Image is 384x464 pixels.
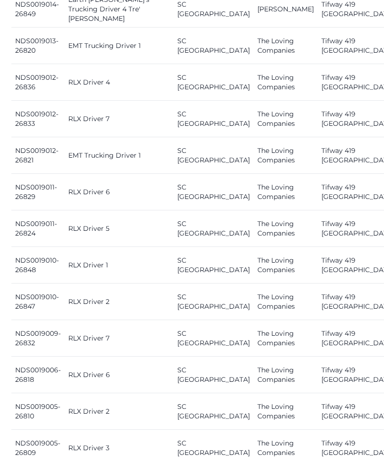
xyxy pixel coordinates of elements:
[174,211,254,247] td: SC [GEOGRAPHIC_DATA]
[174,394,254,430] td: SC [GEOGRAPHIC_DATA]
[11,211,64,247] td: NDS0019011-26824
[174,65,254,101] td: SC [GEOGRAPHIC_DATA]
[174,101,254,138] td: SC [GEOGRAPHIC_DATA]
[11,284,64,321] td: NDS0019010-26847
[64,357,174,394] td: RLX Driver 6
[174,174,254,211] td: SC [GEOGRAPHIC_DATA]
[11,28,64,65] td: NDS0019013-26820
[254,65,318,101] td: The Loving Companies
[11,101,64,138] td: NDS0019012-26833
[11,65,64,101] td: NDS0019012-26836
[11,174,64,211] td: NDS0019011-26829
[254,101,318,138] td: The Loving Companies
[254,211,318,247] td: The Loving Companies
[174,28,254,65] td: SC [GEOGRAPHIC_DATA]
[64,394,174,430] td: RLX Driver 2
[174,357,254,394] td: SC [GEOGRAPHIC_DATA]
[64,321,174,357] td: RLX Driver 7
[64,138,174,174] td: EMT Trucking Driver 1
[254,284,318,321] td: The Loving Companies
[11,138,64,174] td: NDS0019012-26821
[174,284,254,321] td: SC [GEOGRAPHIC_DATA]
[254,321,318,357] td: The Loving Companies
[64,174,174,211] td: RLX Driver 6
[11,321,64,357] td: NDS0019009-26832
[254,28,318,65] td: The Loving Companies
[174,138,254,174] td: SC [GEOGRAPHIC_DATA]
[11,394,64,430] td: NDS0019005-26810
[64,211,174,247] td: RLX Driver 5
[174,321,254,357] td: SC [GEOGRAPHIC_DATA]
[11,357,64,394] td: NDS0019006-26818
[254,138,318,174] td: The Loving Companies
[64,101,174,138] td: RLX Driver 7
[254,174,318,211] td: The Loving Companies
[174,247,254,284] td: SC [GEOGRAPHIC_DATA]
[254,394,318,430] td: The Loving Companies
[11,247,64,284] td: NDS0019010-26848
[254,247,318,284] td: The Loving Companies
[64,65,174,101] td: RLX Driver 4
[64,247,174,284] td: RLX Driver 1
[64,28,174,65] td: EMT Trucking Driver 1
[254,357,318,394] td: The Loving Companies
[64,284,174,321] td: RLX Driver 2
